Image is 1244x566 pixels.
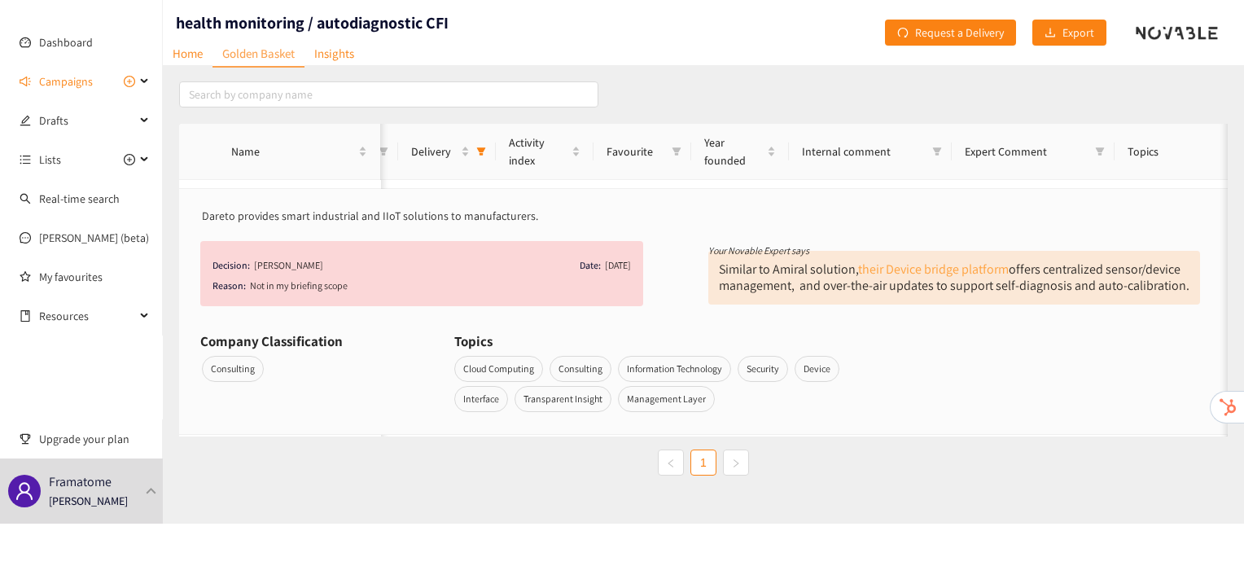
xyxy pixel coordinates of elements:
[202,356,264,382] span: Consulting
[704,134,764,169] span: Year founded
[719,261,1189,294] div: Similar to Amiral solution, offers centralized sensor/device management, and over-the-air updates...
[212,257,250,274] span: Decision:
[1032,20,1106,46] button: downloadExport
[658,450,684,476] li: Previous Page
[379,147,388,156] span: filter
[20,310,31,322] span: book
[607,143,665,160] span: Favourite
[731,459,741,468] span: right
[658,450,684,476] button: left
[398,124,496,180] th: Delivery
[897,27,909,40] span: redo
[795,356,839,382] span: Device
[39,65,93,98] span: Campaigns
[20,154,31,165] span: unordered-list
[691,450,716,475] a: 1
[202,208,538,223] span: Dareto provides smart industrial and IIoT solutions to manufacturers.
[212,41,304,68] a: Golden Basket
[39,143,61,176] span: Lists
[39,300,135,332] span: Resources
[723,450,749,476] li: Next Page
[965,143,1088,160] span: Expert Comment
[39,230,149,245] a: [PERSON_NAME] (beta)
[473,139,489,164] span: filter
[454,329,493,353] h6: Topics
[618,356,731,382] span: Information Technology
[509,134,568,169] span: Activity index
[802,143,926,160] span: Internal comment
[39,35,93,50] a: Dashboard
[690,450,716,476] li: 1
[15,481,34,501] span: user
[49,472,112,492] p: Framatome
[39,261,150,293] a: My favourites
[254,257,323,274] div: [PERSON_NAME]
[1045,27,1056,40] span: download
[49,492,128,510] p: [PERSON_NAME]
[304,41,364,66] a: Insights
[496,124,594,180] th: Activity index
[20,76,31,87] span: sound
[580,257,601,274] span: Date:
[885,20,1016,46] button: redoRequest a Delivery
[179,81,598,107] input: Search by company name
[723,450,749,476] button: right
[550,356,611,382] span: Consulting
[672,147,681,156] span: filter
[605,257,631,274] div: [DATE]
[929,139,945,164] span: filter
[738,356,788,382] span: Security
[666,459,676,468] span: left
[1163,488,1244,566] iframe: Chat Widget
[124,76,135,87] span: plus-circle
[515,386,611,412] span: Transparent Insight
[39,104,135,137] span: Drafts
[212,278,246,294] span: Reason:
[932,147,942,156] span: filter
[668,139,685,164] span: filter
[200,329,343,353] h6: Company Classification
[375,139,392,164] span: filter
[411,143,458,160] span: Delivery
[20,433,31,445] span: trophy
[218,124,380,180] th: Name
[39,191,120,206] a: Real-time search
[20,115,31,126] span: edit
[124,154,135,165] span: plus-circle
[858,261,1009,278] a: their Device bridge platform
[454,386,508,412] span: Interface
[1095,147,1105,156] span: filter
[454,356,543,382] span: Cloud Computing
[618,386,715,412] span: Management Layer
[231,143,355,160] span: Name
[39,423,150,455] span: Upgrade your plan
[708,244,809,257] i: Your Novable Expert says
[176,11,449,34] h1: health monitoring / autodiagnostic CFI
[250,278,631,294] div: Not in my briefing scope
[476,147,486,156] span: filter
[1062,24,1094,42] span: Export
[163,41,212,66] a: Home
[1092,139,1108,164] span: filter
[915,24,1004,42] span: Request a Delivery
[691,124,789,180] th: Year founded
